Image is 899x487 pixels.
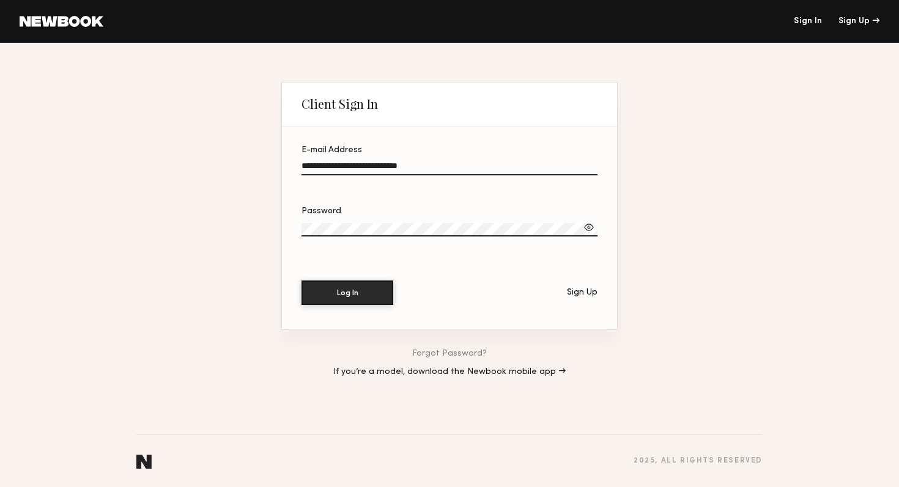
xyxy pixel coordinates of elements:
[302,223,597,236] input: Password
[333,368,566,376] a: If you’re a model, download the Newbook mobile app →
[567,288,597,297] div: Sign Up
[302,161,597,175] input: E-mail Address
[838,17,879,26] div: Sign Up
[412,350,487,358] a: Forgot Password?
[302,146,597,155] div: E-mail Address
[634,457,763,465] div: 2025 , all rights reserved
[302,207,597,216] div: Password
[794,17,822,26] a: Sign In
[302,97,378,111] div: Client Sign In
[302,280,393,305] button: Log In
